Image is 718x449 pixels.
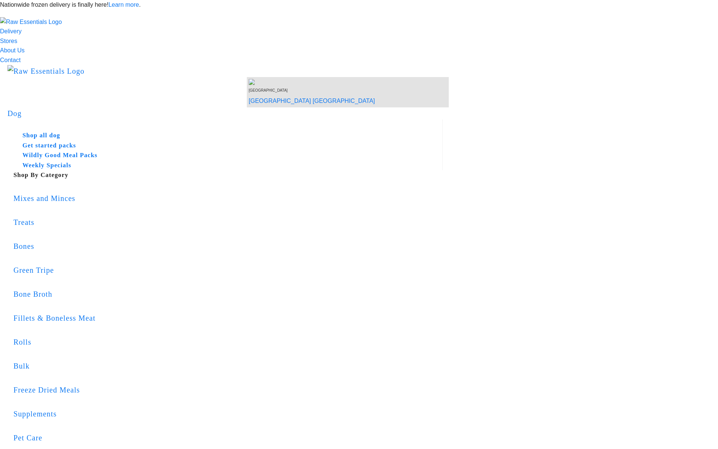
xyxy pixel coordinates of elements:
[249,88,288,92] span: [GEOGRAPHIC_DATA]
[13,192,443,204] div: Mixes and Minces
[313,98,375,104] a: [GEOGRAPHIC_DATA]
[13,326,443,358] a: Rolls
[22,141,430,151] h5: Get started packs
[13,408,443,420] div: Supplements
[13,170,443,180] h5: Shop By Category
[13,150,430,161] a: Wildly Good Meal Packs
[13,131,430,141] a: Shop all dog
[7,65,85,77] img: Raw Essentials Logo
[13,432,443,444] div: Pet Care
[13,384,443,396] div: Freeze Dried Meals
[249,79,256,85] img: van-moving.png
[13,161,430,171] a: Weekly Specials
[13,206,443,238] a: Treats
[13,230,443,262] a: Bones
[13,182,443,214] a: Mixes and Minces
[13,350,443,382] a: Bulk
[22,131,430,141] h5: Shop all dog
[13,288,443,300] div: Bone Broth
[108,1,139,8] a: Learn more
[22,150,430,161] h5: Wildly Good Meal Packs
[7,109,22,117] a: Dog
[13,278,443,310] a: Bone Broth
[13,141,430,151] a: Get started packs
[13,264,443,276] div: Green Tripe
[13,302,443,334] a: Fillets & Boneless Meat
[13,360,443,372] div: Bulk
[249,98,311,104] a: [GEOGRAPHIC_DATA]
[13,336,443,348] div: Rolls
[13,216,443,228] div: Treats
[13,312,443,324] div: Fillets & Boneless Meat
[22,161,430,171] h5: Weekly Specials
[13,240,443,252] div: Bones
[13,398,443,430] a: Supplements
[13,254,443,286] a: Green Tripe
[13,374,443,406] a: Freeze Dried Meals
